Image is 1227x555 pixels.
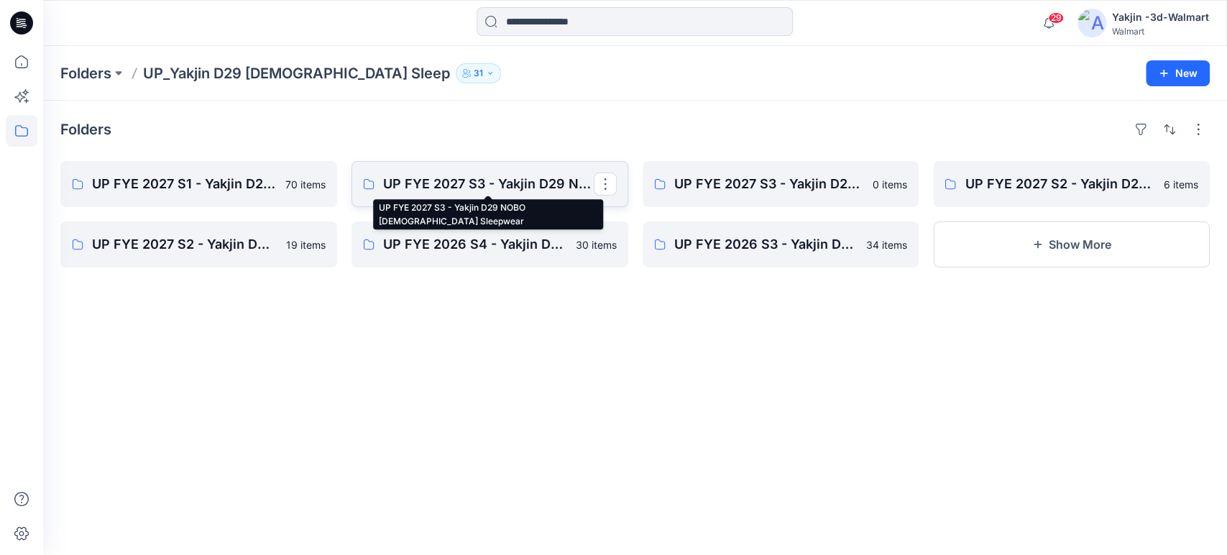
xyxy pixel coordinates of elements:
p: UP FYE 2027 S3 - Yakjin D29 NOBO [DEMOGRAPHIC_DATA] Sleepwear [383,174,594,194]
p: 70 items [285,177,326,192]
p: 31 [474,65,483,81]
span: 29 [1048,12,1064,24]
p: 6 items [1164,177,1198,192]
p: UP FYE 2027 S2 - Yakjin D29 JOYSPUN [DEMOGRAPHIC_DATA] Sleepwear [965,174,1155,194]
button: 31 [456,63,501,83]
a: UP FYE 2027 S3 - Yakjin D29 NOBO [DEMOGRAPHIC_DATA] Sleepwear [351,161,628,207]
a: UP FYE 2026 S3 - Yakjin D29 [DEMOGRAPHIC_DATA] Sleepwear34 items [643,221,919,267]
a: UP FYE 2027 S3 - Yakjin D29 JOYSPUN [DEMOGRAPHIC_DATA] Sleepwear0 items [643,161,919,207]
p: UP FYE 2026 S4 - Yakjin D29 [DEMOGRAPHIC_DATA] Sleepwear [383,234,567,254]
div: Walmart [1112,26,1209,37]
p: 0 items [873,177,907,192]
p: UP FYE 2027 S2 - Yakjin D29 NOBO [DEMOGRAPHIC_DATA] Sleepwear [92,234,277,254]
h4: Folders [60,121,111,138]
p: UP FYE 2026 S3 - Yakjin D29 [DEMOGRAPHIC_DATA] Sleepwear [674,234,858,254]
div: Yakjin -3d-Walmart [1112,9,1209,26]
a: UP FYE 2027 S2 - Yakjin D29 JOYSPUN [DEMOGRAPHIC_DATA] Sleepwear6 items [933,161,1210,207]
p: 34 items [866,237,907,252]
a: UP FYE 2027 S1 - Yakjin D29 [DEMOGRAPHIC_DATA] Sleepwear70 items [60,161,337,207]
a: Folders [60,63,111,83]
a: UP FYE 2027 S2 - Yakjin D29 NOBO [DEMOGRAPHIC_DATA] Sleepwear19 items [60,221,337,267]
button: New [1146,60,1210,86]
img: avatar [1077,9,1106,37]
p: 19 items [286,237,326,252]
p: 30 items [576,237,617,252]
button: Show More [933,221,1210,267]
p: UP_Yakjin D29 [DEMOGRAPHIC_DATA] Sleep [143,63,450,83]
p: UP FYE 2027 S1 - Yakjin D29 [DEMOGRAPHIC_DATA] Sleepwear [92,174,277,194]
p: UP FYE 2027 S3 - Yakjin D29 JOYSPUN [DEMOGRAPHIC_DATA] Sleepwear [674,174,865,194]
a: UP FYE 2026 S4 - Yakjin D29 [DEMOGRAPHIC_DATA] Sleepwear30 items [351,221,628,267]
